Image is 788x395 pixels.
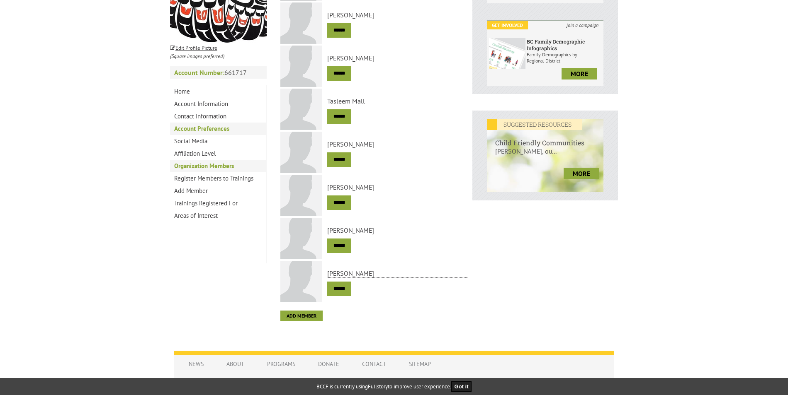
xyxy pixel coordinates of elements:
img: Jayme Johnson [280,175,322,216]
img: Lori Speck [280,132,322,173]
img: Cheri Schroeder [280,261,322,302]
h6: Child Friendly Communities [487,130,603,147]
a: Affiliation Level [170,147,266,160]
small: Edit Profile Picture [170,44,217,51]
img: Debbie Cathey [280,46,322,87]
a: Donate [310,356,348,372]
i: (Square images preferred) [170,53,224,60]
a: [PERSON_NAME] [327,183,468,191]
em: Get Involved [487,21,528,29]
a: [PERSON_NAME] [327,54,468,62]
strong: Account Number: [174,68,224,77]
a: Contact [354,356,394,372]
a: [PERSON_NAME] [327,140,468,148]
a: Add Member [280,311,323,321]
p: [PERSON_NAME], ou... [487,147,603,164]
a: Trainings Registered For [170,197,266,210]
a: About [218,356,253,372]
a: Organization Members [170,160,266,172]
a: [PERSON_NAME] [327,269,468,277]
em: SUGGESTED RESOURCES [487,119,582,130]
a: more [564,168,599,179]
p: Family Demographics by Regional District [527,51,601,64]
a: Home [170,85,266,98]
a: Social Media [170,135,266,147]
img: Mary Henderson [280,218,322,259]
p: 661717 [170,66,267,79]
h6: BC Family Demographic Infographics [527,38,601,51]
img: Tasleem Mall [280,89,322,130]
a: Fullstory [368,383,388,390]
a: Register Members to Trainings [170,172,266,185]
a: Account Preferences [170,123,266,135]
button: Got it [451,381,472,392]
a: Account Information [170,98,266,110]
a: Tasleem Mall [327,97,468,105]
a: Sitemap [401,356,439,372]
a: [PERSON_NAME] [327,226,468,234]
a: more [562,68,597,79]
a: [PERSON_NAME] [327,11,468,19]
a: News [180,356,212,372]
img: Marisa Anthony [280,2,322,44]
a: Contact Information [170,110,266,123]
a: Areas of Interest [170,210,266,222]
a: Programs [259,356,304,372]
a: Edit Profile Picture [170,43,217,51]
a: Add Member [170,185,266,197]
i: join a campaign [562,21,603,29]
